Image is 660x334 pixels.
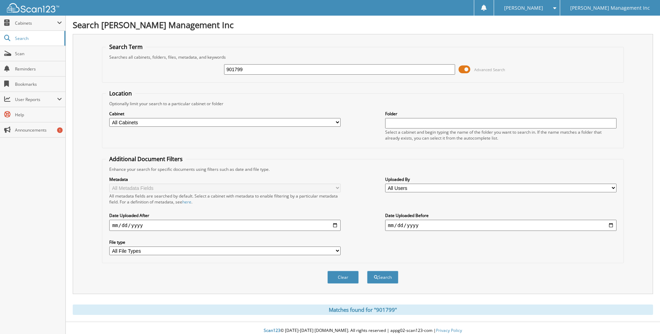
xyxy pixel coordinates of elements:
[15,112,62,118] span: Help
[385,111,617,117] label: Folder
[15,81,62,87] span: Bookmarks
[109,220,341,231] input: start
[109,111,341,117] label: Cabinet
[15,35,61,41] span: Search
[73,19,653,31] h1: Search [PERSON_NAME] Management Inc
[385,220,617,231] input: end
[15,97,57,102] span: User Reports
[385,212,617,218] label: Date Uploaded Before
[15,20,57,26] span: Cabinets
[106,155,186,163] legend: Additional Document Filters
[109,176,341,182] label: Metadata
[106,90,135,97] legend: Location
[15,51,62,57] span: Scan
[109,212,341,218] label: Date Uploaded After
[7,3,59,12] img: scan123-logo-white.svg
[106,101,620,107] div: Optionally limit your search to a particular cabinet or folder
[109,193,341,205] div: All metadata fields are searched by default. Select a cabinet with metadata to enable filtering b...
[182,199,191,205] a: here
[109,239,341,245] label: File type
[264,327,280,333] span: Scan123
[73,304,653,315] div: Matches found for "901799"
[367,271,398,284] button: Search
[15,66,62,72] span: Reminders
[57,127,63,133] div: 1
[436,327,462,333] a: Privacy Policy
[15,127,62,133] span: Announcements
[106,166,620,172] div: Enhance your search for specific documents using filters such as date and file type.
[570,6,650,10] span: [PERSON_NAME] Management Inc
[106,43,146,51] legend: Search Term
[504,6,543,10] span: [PERSON_NAME]
[385,176,617,182] label: Uploaded By
[474,67,505,72] span: Advanced Search
[385,129,617,141] div: Select a cabinet and begin typing the name of the folder you want to search in. If the name match...
[327,271,359,284] button: Clear
[106,54,620,60] div: Searches all cabinets, folders, files, metadata, and keywords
